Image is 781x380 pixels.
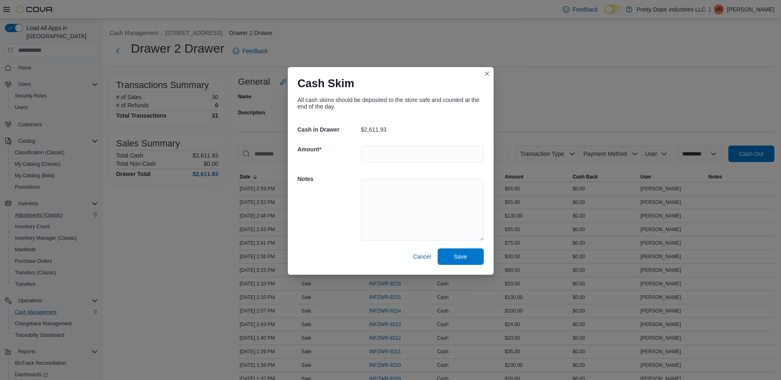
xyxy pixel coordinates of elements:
button: Cancel [410,248,434,265]
button: Save [438,248,484,265]
h1: Cash Skim [298,77,354,90]
h5: Notes [298,171,359,187]
span: Cancel [413,253,431,261]
p: $2,611.93 [361,126,387,133]
span: Save [454,253,467,261]
h5: Amount [298,141,359,158]
h5: Cash in Drawer [298,121,359,138]
button: Closes this modal window [482,69,492,79]
div: All cash skims should be deposited to the store safe and counted at the end of the day. [298,97,484,110]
